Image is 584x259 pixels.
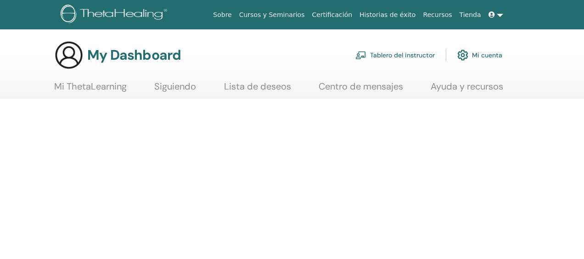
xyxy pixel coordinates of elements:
[209,6,235,23] a: Sobre
[355,51,366,59] img: chalkboard-teacher.svg
[456,6,485,23] a: Tienda
[457,45,502,65] a: Mi cuenta
[87,47,181,63] h3: My Dashboard
[355,45,435,65] a: Tablero del instructor
[61,5,170,25] img: logo.png
[356,6,419,23] a: Historias de éxito
[54,81,127,99] a: Mi ThetaLearning
[419,6,455,23] a: Recursos
[154,81,196,99] a: Siguiendo
[236,6,309,23] a: Cursos y Seminarios
[308,6,356,23] a: Certificación
[54,40,84,70] img: generic-user-icon.jpg
[319,81,403,99] a: Centro de mensajes
[224,81,291,99] a: Lista de deseos
[457,47,468,63] img: cog.svg
[431,81,503,99] a: Ayuda y recursos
